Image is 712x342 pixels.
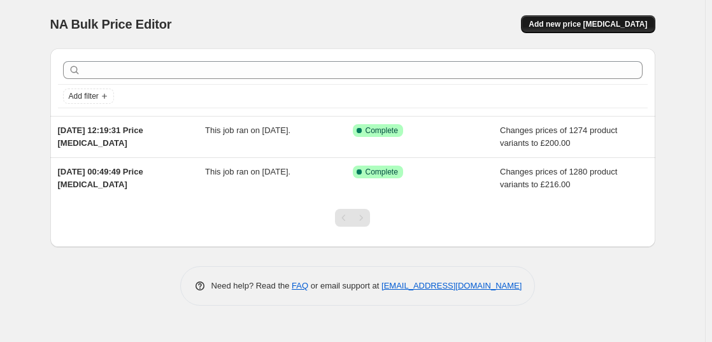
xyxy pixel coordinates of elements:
a: [EMAIL_ADDRESS][DOMAIN_NAME] [381,281,522,290]
span: [DATE] 12:19:31 Price [MEDICAL_DATA] [58,125,143,148]
span: or email support at [308,281,381,290]
span: Changes prices of 1280 product variants to £216.00 [500,167,617,189]
span: This job ran on [DATE]. [205,125,290,135]
a: FAQ [292,281,308,290]
span: Changes prices of 1274 product variants to £200.00 [500,125,617,148]
nav: Pagination [335,209,370,227]
span: This job ran on [DATE]. [205,167,290,176]
span: [DATE] 00:49:49 Price [MEDICAL_DATA] [58,167,143,189]
span: NA Bulk Price Editor [50,17,172,31]
span: Need help? Read the [211,281,292,290]
span: Complete [366,167,398,177]
span: Add new price [MEDICAL_DATA] [529,19,647,29]
button: Add new price [MEDICAL_DATA] [521,15,655,33]
span: Complete [366,125,398,136]
span: Add filter [69,91,99,101]
button: Add filter [63,89,114,104]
